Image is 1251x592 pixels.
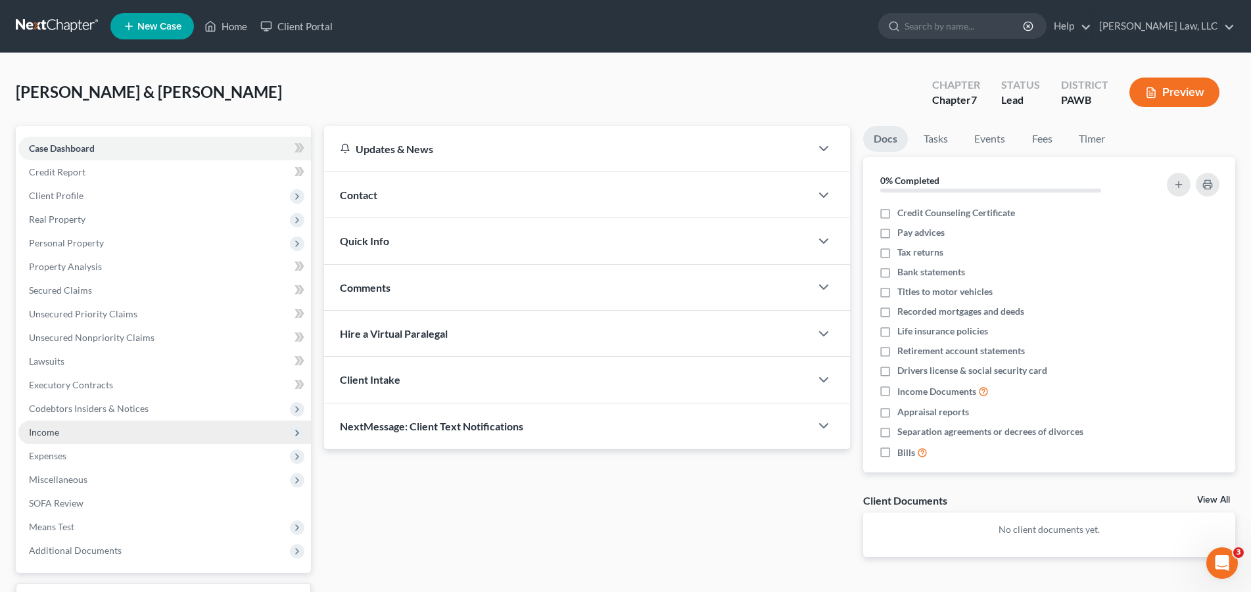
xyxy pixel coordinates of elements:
a: Home [198,14,254,38]
div: Status [1001,78,1040,93]
span: 7 [971,93,977,106]
span: Quick Info [340,235,389,247]
span: Credit Report [29,166,85,177]
span: Contact [340,189,377,201]
span: Real Property [29,214,85,225]
span: Life insurance policies [897,325,988,338]
span: Secured Claims [29,285,92,296]
iframe: Intercom live chat [1206,547,1238,579]
span: Tax returns [897,246,943,259]
span: Pay advices [897,226,945,239]
input: Search by name... [905,14,1025,38]
span: Expenses [29,450,66,461]
button: Preview [1129,78,1219,107]
a: Lawsuits [18,350,311,373]
span: Additional Documents [29,545,122,556]
a: Secured Claims [18,279,311,302]
a: Credit Report [18,160,311,184]
span: NextMessage: Client Text Notifications [340,420,523,432]
span: Bills [897,446,915,459]
span: Bank statements [897,265,965,279]
span: Recorded mortgages and deeds [897,305,1024,318]
span: Credit Counseling Certificate [897,206,1015,219]
span: Income Documents [897,385,976,398]
div: Chapter [932,93,980,108]
span: 3 [1233,547,1244,558]
span: Titles to motor vehicles [897,285,993,298]
span: Comments [340,281,390,294]
a: Events [964,126,1016,152]
span: SOFA Review [29,497,83,509]
span: Lawsuits [29,355,64,367]
span: Unsecured Priority Claims [29,308,137,319]
span: Unsecured Nonpriority Claims [29,332,154,343]
a: Help [1047,14,1091,38]
span: Drivers license & social security card [897,364,1047,377]
a: Unsecured Nonpriority Claims [18,326,311,350]
span: Retirement account statements [897,344,1025,357]
div: Chapter [932,78,980,93]
span: Means Test [29,521,74,532]
span: Client Profile [29,190,83,201]
span: New Case [137,22,181,32]
a: Case Dashboard [18,137,311,160]
span: Miscellaneous [29,474,87,485]
span: Client Intake [340,373,400,386]
span: Codebtors Insiders & Notices [29,403,149,414]
span: Property Analysis [29,261,102,272]
a: Tasks [913,126,958,152]
a: View All [1197,495,1230,505]
p: No client documents yet. [874,523,1225,536]
strong: 0% Completed [880,175,939,186]
a: Executory Contracts [18,373,311,397]
div: District [1061,78,1108,93]
span: Personal Property [29,237,104,248]
div: Lead [1001,93,1040,108]
span: Executory Contracts [29,379,113,390]
span: Hire a Virtual Paralegal [340,327,448,340]
a: Fees [1021,126,1063,152]
span: Appraisal reports [897,405,969,419]
a: Unsecured Priority Claims [18,302,311,326]
div: Updates & News [340,142,795,156]
a: Docs [863,126,908,152]
div: PAWB [1061,93,1108,108]
a: SOFA Review [18,491,311,515]
span: Income [29,426,59,438]
a: Client Portal [254,14,339,38]
a: Property Analysis [18,255,311,279]
span: Separation agreements or decrees of divorces [897,425,1083,438]
a: [PERSON_NAME] Law, LLC [1093,14,1235,38]
a: Timer [1068,126,1116,152]
span: Case Dashboard [29,143,95,154]
span: [PERSON_NAME] & [PERSON_NAME] [16,82,282,101]
div: Client Documents [863,493,947,507]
